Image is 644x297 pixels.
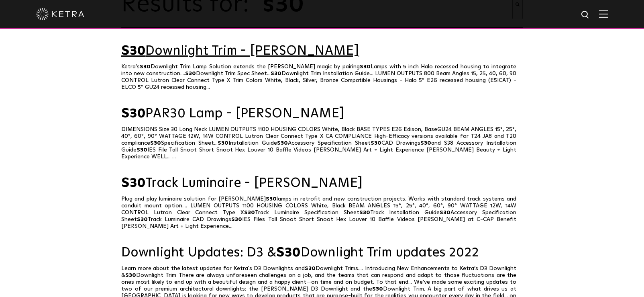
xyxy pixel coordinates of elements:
[137,217,148,222] span: S30
[440,210,450,215] span: S30
[231,217,242,222] span: S30
[121,63,523,91] p: Ketra's Downlight Trim Lamp Solution extends the [PERSON_NAME] magic by pairing Lamps with 5 inch...
[140,64,151,70] span: S30
[420,140,431,146] span: S30
[305,266,316,271] span: S30
[271,71,281,76] span: S30
[121,177,145,190] span: S30
[36,8,84,20] img: ketra-logo-2019-white
[244,210,255,215] span: S30
[121,126,523,160] p: DIMENSIONS Size 30 Long Neck LUMEN OUTPUTS 1100 HOUSING COLORS White, Black BASE TYPES E26 Edison...
[121,107,523,121] a: S30PAR30 Lamp - [PERSON_NAME]
[121,107,145,120] span: S30
[359,210,370,215] span: S30
[185,71,196,76] span: S30
[372,286,383,292] span: S30
[125,272,136,278] span: S30
[371,140,381,146] span: S30
[266,196,277,202] span: S30
[137,147,147,153] span: S30
[276,246,300,259] span: S30
[121,246,523,260] a: Downlight Updates: D3 &S30Downlight Trim updates 2022
[121,45,145,57] span: S30
[121,44,523,58] a: S30Downlight Trim - [PERSON_NAME]
[218,140,228,146] span: S30
[581,10,591,20] img: search icon
[599,10,608,18] img: Hamburger%20Nav.svg
[150,140,161,146] span: S30
[277,140,288,146] span: S30
[121,176,523,190] a: S30Track Luminaire - [PERSON_NAME]
[121,196,523,230] p: Plug and play luminaire solution for [PERSON_NAME] lamps in retrofit and new construction project...
[360,64,371,70] span: S30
